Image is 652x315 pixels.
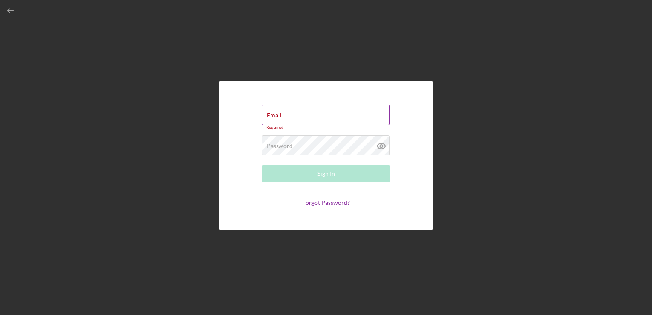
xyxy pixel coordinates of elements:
div: Required [262,125,390,130]
div: Sign In [317,165,335,182]
button: Sign In [262,165,390,182]
a: Forgot Password? [302,199,350,206]
label: Password [267,143,293,149]
label: Email [267,112,282,119]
